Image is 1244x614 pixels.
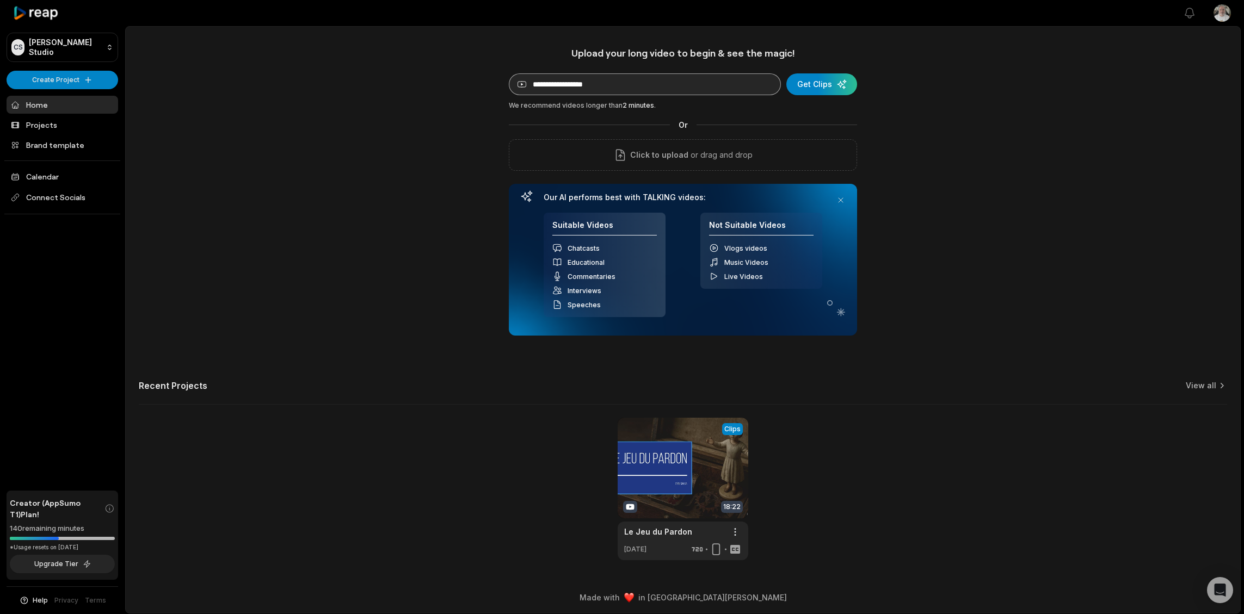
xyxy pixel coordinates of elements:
[19,596,48,605] button: Help
[724,272,763,281] span: Live Videos
[786,73,857,95] button: Get Clips
[10,523,115,534] div: 140 remaining minutes
[509,47,857,59] h1: Upload your long video to begin & see the magic!
[11,39,24,55] div: CS
[136,592,1230,603] div: Made with in [GEOGRAPHIC_DATA][PERSON_NAME]
[7,188,118,207] span: Connect Socials
[568,287,601,295] span: Interviews
[10,555,115,573] button: Upgrade Tier
[709,220,814,236] h4: Not Suitable Videos
[568,272,615,281] span: Commentaries
[724,244,767,252] span: Vlogs videos
[624,526,692,537] a: Le Jeu du Pardon
[544,193,822,202] h3: Our AI performs best with TALKING videos:
[7,116,118,134] a: Projects
[688,148,753,162] p: or drag and drop
[623,101,654,109] span: 2 minutes
[624,593,634,603] img: heart emoji
[568,301,601,309] span: Speeches
[568,258,605,266] span: Educational
[10,497,104,520] span: Creator (AppSumo T1) Plan!
[85,596,106,605] a: Terms
[630,148,688,162] span: Click to upload
[1207,577,1233,603] div: Open Intercom Messenger
[1186,380,1216,391] a: View all
[10,543,115,551] div: *Usage resets on [DATE]
[724,258,768,266] span: Music Videos
[7,96,118,114] a: Home
[139,380,207,391] h2: Recent Projects
[29,38,102,57] p: [PERSON_NAME] Studio
[7,136,118,154] a: Brand template
[7,71,118,89] button: Create Project
[54,596,78,605] a: Privacy
[33,596,48,605] span: Help
[7,168,118,185] a: Calendar
[509,101,857,110] div: We recommend videos longer than .
[670,119,697,131] span: Or
[552,220,657,236] h4: Suitable Videos
[568,244,600,252] span: Chatcasts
